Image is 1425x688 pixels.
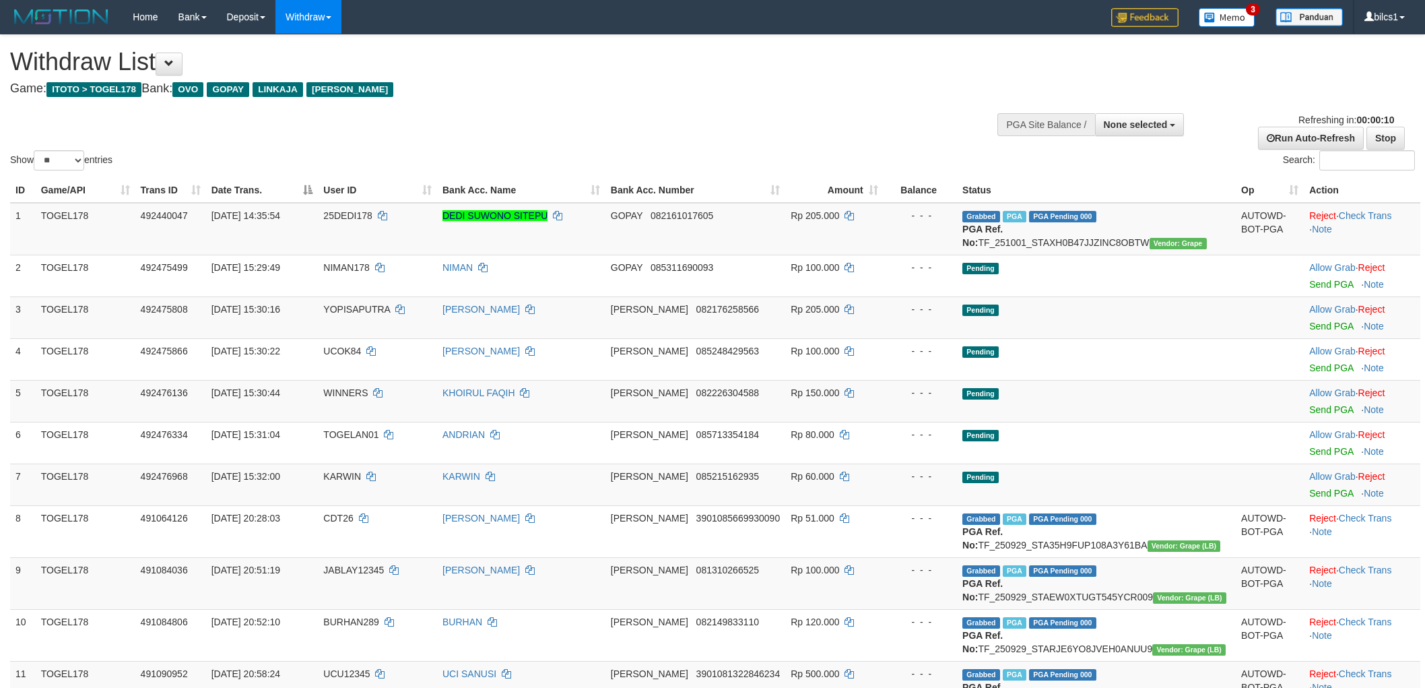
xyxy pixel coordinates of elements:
span: Marked by bilcs1 [1003,565,1026,577]
th: Bank Acc. Number: activate to sort column ascending [605,178,785,203]
td: TOGEL178 [36,464,135,505]
span: Pending [962,388,999,400]
td: TOGEL178 [36,505,135,557]
span: PGA Pending [1029,669,1096,681]
span: JABLAY12345 [323,565,384,575]
label: Search: [1283,150,1415,170]
a: Stop [1366,127,1405,150]
span: [DATE] 15:31:04 [211,429,280,440]
span: [DATE] 15:30:22 [211,346,280,356]
a: BURHAN [442,617,482,627]
span: [PERSON_NAME] [306,82,393,97]
a: Send PGA [1309,446,1353,457]
a: [PERSON_NAME] [442,565,520,575]
span: Pending [962,305,999,316]
a: [PERSON_NAME] [442,346,520,356]
div: - - - [889,511,952,525]
h4: Game: Bank: [10,82,937,96]
span: [PERSON_NAME] [611,617,688,627]
th: Op: activate to sort column ascending [1236,178,1304,203]
span: Rp 100.000 [791,565,839,575]
span: [DATE] 15:30:16 [211,304,280,315]
a: [PERSON_NAME] [442,513,520,524]
span: Rp 120.000 [791,617,839,627]
span: OVO [172,82,203,97]
span: Pending [962,430,999,441]
span: [PERSON_NAME] [611,471,688,482]
span: GOPAY [611,262,642,273]
th: Game/API: activate to sort column ascending [36,178,135,203]
span: [DATE] 14:35:54 [211,210,280,221]
span: 492475808 [141,304,188,315]
b: PGA Ref. No: [962,224,1003,248]
div: - - - [889,303,952,316]
a: Note [1364,279,1384,290]
img: MOTION_logo.png [10,7,112,27]
span: 25DEDI178 [323,210,372,221]
a: Check Trans [1339,210,1392,221]
a: Reject [1358,262,1385,273]
span: Copy 082226304588 to clipboard [696,387,759,398]
div: - - - [889,209,952,222]
span: KARWIN [323,471,361,482]
span: GOPAY [611,210,642,221]
td: · [1304,464,1420,505]
a: Reject [1309,617,1336,627]
span: Marked by bilcs1 [1003,211,1026,222]
span: PGA Pending [1029,565,1096,577]
a: Send PGA [1309,488,1353,499]
span: [PERSON_NAME] [611,513,688,524]
a: Check Trans [1339,565,1392,575]
td: 6 [10,422,36,464]
span: Pending [962,346,999,358]
span: PGA Pending [1029,513,1096,525]
span: · [1309,262,1358,273]
td: · [1304,255,1420,296]
span: [DATE] 15:29:49 [211,262,280,273]
td: TF_250929_STARJE6YO8JVEH0ANUU9 [957,609,1236,661]
img: panduan.png [1275,8,1343,26]
div: - - - [889,563,952,577]
a: DEDI SUWONO SITEPU [442,210,548,221]
label: Show entries [10,150,112,170]
th: Balance [884,178,957,203]
a: Reject [1358,471,1385,482]
span: GOPAY [207,82,249,97]
a: Note [1312,578,1332,589]
span: [DATE] 20:52:10 [211,617,280,627]
td: AUTOWD-BOT-PGA [1236,505,1304,557]
span: · [1309,471,1358,482]
span: UCU12345 [323,668,370,679]
span: Marked by bilcs1 [1003,513,1026,525]
a: Allow Grab [1309,471,1355,482]
td: TOGEL178 [36,203,135,255]
span: 492475499 [141,262,188,273]
a: UCI SANUSI [442,668,496,679]
td: TOGEL178 [36,338,135,380]
td: 1 [10,203,36,255]
td: · · [1304,609,1420,661]
img: Button%20Memo.svg [1199,8,1255,27]
span: Copy 082149833110 to clipboard [696,617,759,627]
td: · [1304,380,1420,422]
span: Copy 085713354184 to clipboard [696,429,759,440]
span: TOGELAN01 [323,429,378,440]
a: Check Trans [1339,617,1392,627]
a: Allow Grab [1309,304,1355,315]
span: Copy 3901081322846234 to clipboard [696,668,781,679]
strong: 00:00:10 [1356,115,1394,125]
a: Check Trans [1339,668,1392,679]
span: Copy 085248429563 to clipboard [696,346,759,356]
td: 7 [10,464,36,505]
span: Rp 100.000 [791,346,839,356]
th: Status [957,178,1236,203]
span: Copy 081310266525 to clipboard [696,565,759,575]
span: 491084036 [141,565,188,575]
span: Marked by bilcs1 [1003,669,1026,681]
span: [DATE] 15:32:00 [211,471,280,482]
td: TOGEL178 [36,609,135,661]
a: Allow Grab [1309,262,1355,273]
b: PGA Ref. No: [962,526,1003,551]
span: 492475866 [141,346,188,356]
td: 4 [10,338,36,380]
